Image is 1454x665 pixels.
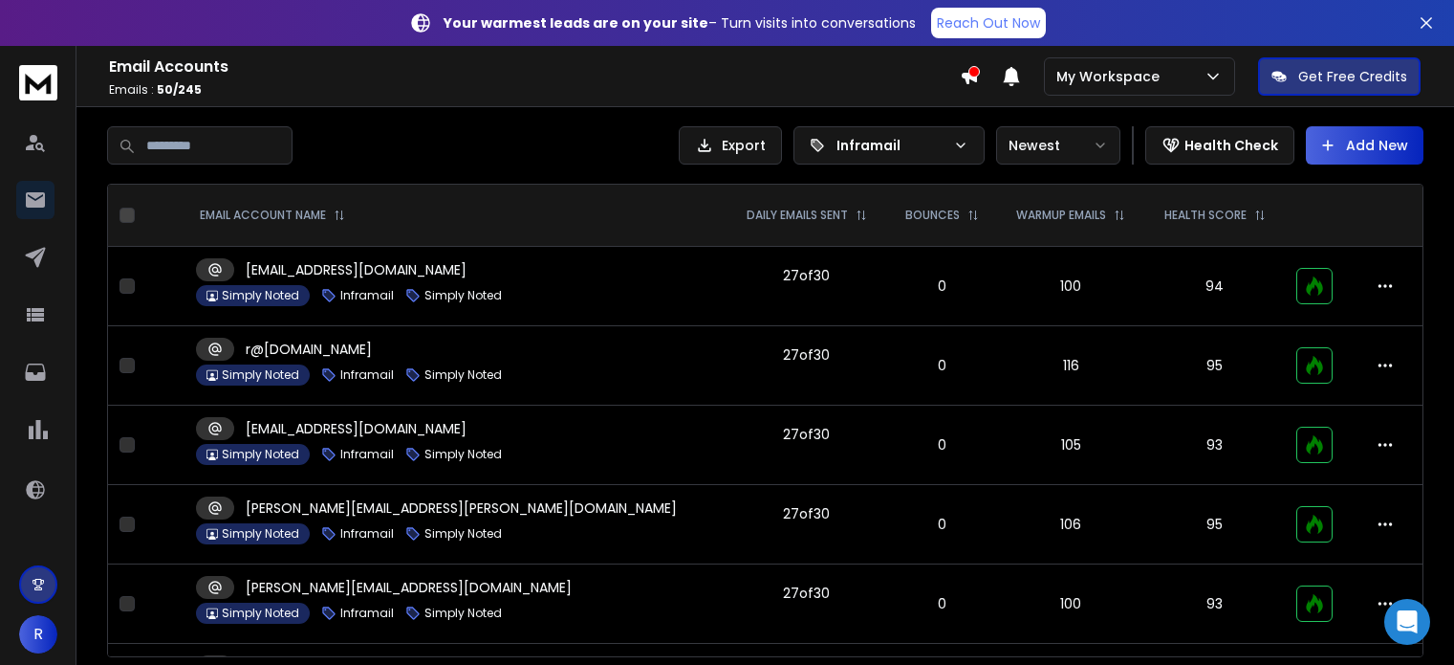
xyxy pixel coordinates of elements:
[424,288,502,303] p: Simply Noted
[1145,326,1285,406] td: 95
[1145,485,1285,565] td: 95
[340,447,394,462] p: Inframail
[997,485,1145,565] td: 106
[340,288,394,303] p: Inframail
[19,65,57,100] img: logo
[783,504,830,523] div: 27 of 30
[1306,126,1423,165] button: Add New
[898,435,986,454] p: 0
[424,447,502,462] p: Simply Noted
[997,406,1145,485] td: 105
[783,584,830,603] div: 27 of 30
[898,594,986,613] p: 0
[783,425,830,444] div: 27 of 30
[424,606,502,621] p: Simply Noted
[898,277,986,296] p: 0
[424,526,502,542] p: Simply Noted
[905,208,960,223] p: BOUNCES
[997,326,1145,406] td: 116
[1145,247,1285,326] td: 94
[157,81,202,98] span: 50 / 245
[1298,67,1407,86] p: Get Free Credits
[1384,599,1430,645] div: Open Intercom Messenger
[246,578,572,597] p: [PERSON_NAME][EMAIL_ADDRESS][DOMAIN_NAME]
[783,266,830,285] div: 27 of 30
[747,208,848,223] p: DAILY EMAILS SENT
[424,367,502,383] p: Simply Noted
[222,447,299,462] p: Simply Noted
[997,247,1145,326] td: 100
[1145,126,1294,165] button: Health Check
[898,356,986,375] p: 0
[1184,136,1278,155] p: Health Check
[836,136,945,155] p: Inframail
[997,565,1145,644] td: 100
[1145,406,1285,485] td: 93
[898,515,986,534] p: 0
[340,367,394,383] p: Inframail
[222,367,299,383] p: Simply Noted
[246,340,372,359] p: r@[DOMAIN_NAME]
[246,260,467,279] p: [EMAIL_ADDRESS][DOMAIN_NAME]
[200,208,345,223] div: EMAIL ACCOUNT NAME
[109,82,960,98] p: Emails :
[246,499,677,518] p: [PERSON_NAME][EMAIL_ADDRESS][PERSON_NAME][DOMAIN_NAME]
[1258,57,1421,96] button: Get Free Credits
[222,288,299,303] p: Simply Noted
[109,55,960,78] h1: Email Accounts
[246,419,467,438] p: [EMAIL_ADDRESS][DOMAIN_NAME]
[1145,565,1285,644] td: 93
[222,526,299,542] p: Simply Noted
[1164,208,1247,223] p: HEALTH SCORE
[931,8,1046,38] a: Reach Out Now
[222,606,299,621] p: Simply Noted
[444,13,708,33] strong: Your warmest leads are on your site
[19,615,57,654] button: R
[783,345,830,365] div: 27 of 30
[937,13,1040,33] p: Reach Out Now
[340,606,394,621] p: Inframail
[444,13,916,33] p: – Turn visits into conversations
[996,126,1120,165] button: Newest
[1056,67,1167,86] p: My Workspace
[340,526,394,542] p: Inframail
[679,126,782,165] button: Export
[1016,208,1106,223] p: WARMUP EMAILS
